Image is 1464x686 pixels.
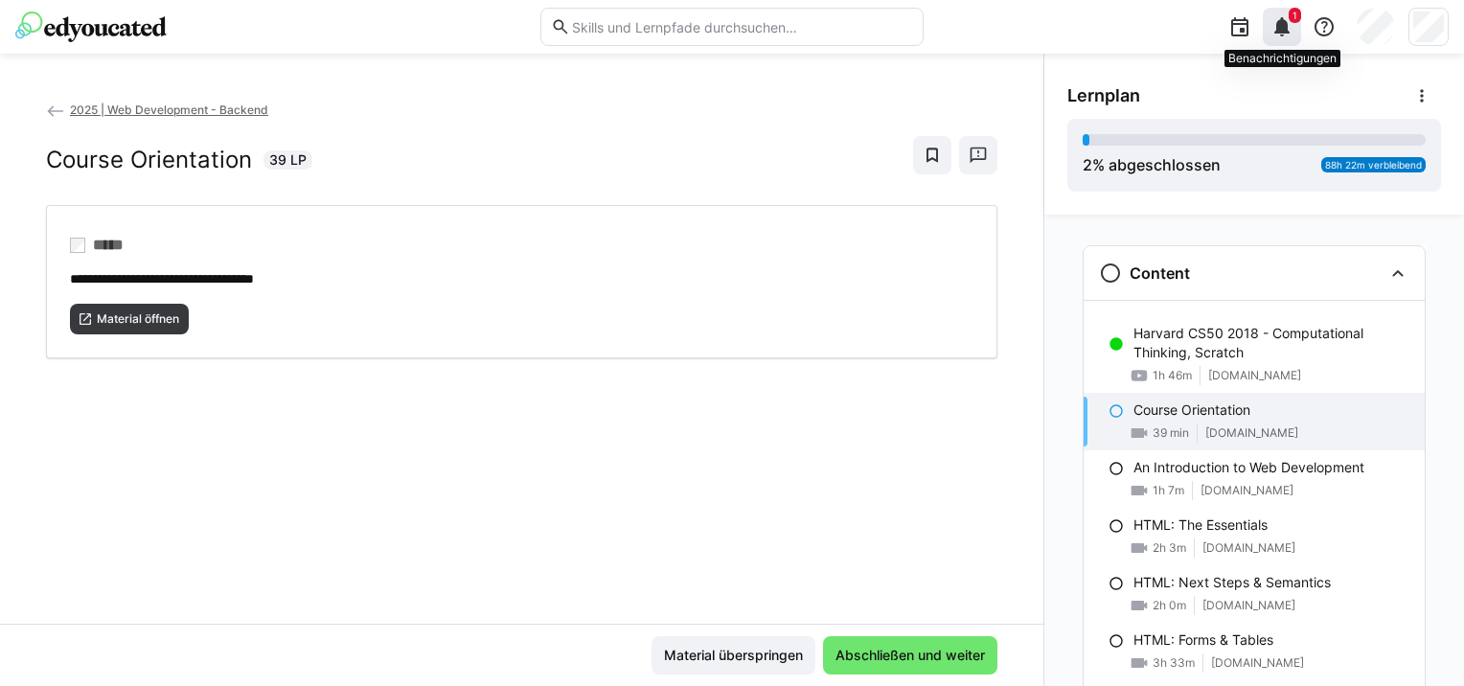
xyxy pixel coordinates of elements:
[1202,598,1295,613] span: [DOMAIN_NAME]
[1153,425,1189,441] span: 39 min
[46,103,268,117] a: 2025 | Web Development - Backend
[1133,573,1331,592] p: HTML: Next Steps & Semantics
[1205,425,1298,441] span: [DOMAIN_NAME]
[1153,598,1186,613] span: 2h 0m
[1133,458,1364,477] p: An Introduction to Web Development
[823,636,997,675] button: Abschließen und weiter
[95,311,181,327] span: Material öffnen
[1211,655,1304,671] span: [DOMAIN_NAME]
[1224,50,1340,67] div: Benachrichtigungen
[1208,368,1301,383] span: [DOMAIN_NAME]
[661,646,806,665] span: Material überspringen
[1130,263,1190,283] h3: Content
[570,18,913,35] input: Skills und Lernpfade durchsuchen…
[70,103,268,117] span: 2025 | Web Development - Backend
[1153,483,1184,498] span: 1h 7m
[1133,324,1409,362] p: Harvard CS50 2018 - Computational Thinking, Scratch
[46,146,252,174] h2: Course Orientation
[1133,515,1268,535] p: HTML: The Essentials
[269,150,307,170] span: 39 LP
[1083,155,1092,174] span: 2
[833,646,988,665] span: Abschließen und weiter
[1153,540,1186,556] span: 2h 3m
[1325,159,1422,171] span: 88h 22m verbleibend
[1133,630,1273,650] p: HTML: Forms & Tables
[1067,85,1140,106] span: Lernplan
[1083,153,1221,176] div: % abgeschlossen
[1153,368,1192,383] span: 1h 46m
[1201,483,1293,498] span: [DOMAIN_NAME]
[1153,655,1195,671] span: 3h 33m
[1292,10,1297,21] span: 1
[1202,540,1295,556] span: [DOMAIN_NAME]
[1133,400,1250,420] p: Course Orientation
[70,304,189,334] button: Material öffnen
[652,636,815,675] button: Material überspringen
